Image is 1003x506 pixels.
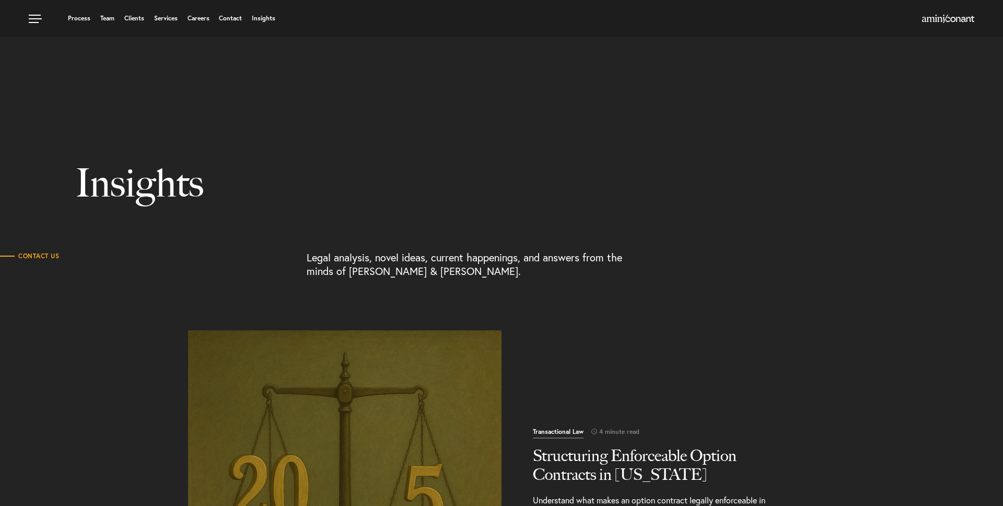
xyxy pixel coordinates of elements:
[922,15,974,24] a: Home
[922,15,974,23] img: Amini & Conant
[154,15,178,21] a: Services
[124,15,144,21] a: Clients
[584,429,639,435] span: 4 minute read
[219,15,242,21] a: Contact
[252,15,275,21] a: Insights
[591,429,597,434] img: icon-time-light.svg
[307,251,644,278] p: Legal analysis, novel ideas, current happenings, and answers from the minds of [PERSON_NAME] & [P...
[68,15,90,21] a: Process
[188,15,209,21] a: Careers
[100,15,114,21] a: Team
[533,446,784,484] h2: Structuring Enforceable Option Contracts in [US_STATE]
[533,429,584,439] span: Transactional Law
